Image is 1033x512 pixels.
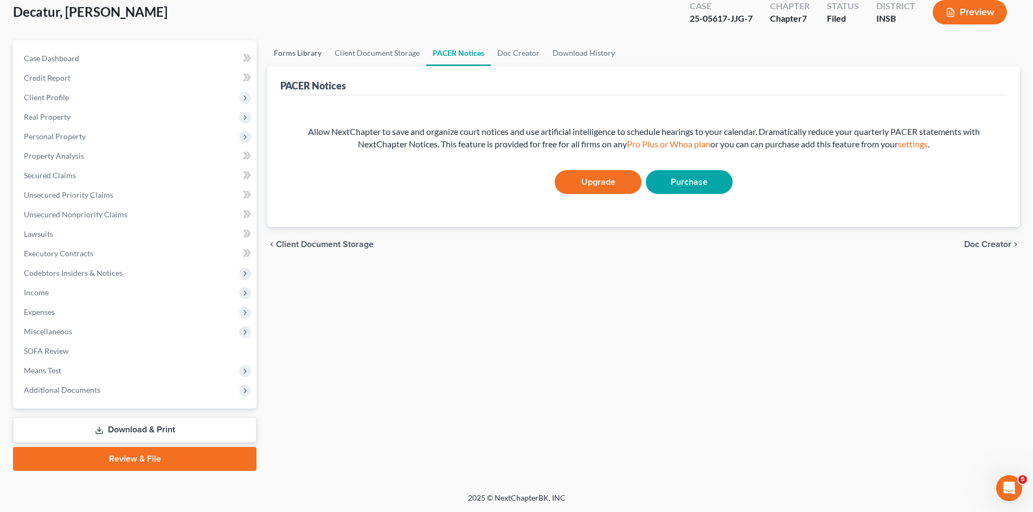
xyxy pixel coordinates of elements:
[24,307,55,316] span: Expenses
[13,4,168,20] span: Decatur, [PERSON_NAME]
[267,240,374,249] button: chevron_left Client Document Storage
[491,40,546,66] a: Doc Creator
[24,190,113,199] span: Unsecured Priority Claims
[24,132,86,141] span: Personal Property
[426,40,491,66] a: PACER Notices
[827,12,859,25] div: Filed
[24,112,70,121] span: Real Property
[876,12,915,25] div: INSB
[13,447,256,471] a: Review & File
[24,54,79,63] span: Case Dashboard
[15,49,256,68] a: Case Dashboard
[24,73,70,82] span: Credit Report
[15,146,256,166] a: Property Analysis
[1018,475,1027,484] span: 5
[24,346,69,355] span: SOFA Review
[690,12,753,25] div: 25-05617-JJG-7
[24,249,93,258] span: Executory Contracts
[770,12,810,25] div: Chapter
[627,139,710,149] a: Pro Plus or Whoa plan
[546,40,621,66] a: Download History
[24,151,84,160] span: Property Analysis
[15,341,256,361] a: SOFA Review
[15,166,256,185] a: Secured Claims
[15,68,256,88] a: Credit Report
[646,170,733,194] a: Purchase
[267,40,328,66] a: Forms Library
[208,492,826,512] div: 2025 © NextChapterBK, INC
[15,224,256,244] a: Lawsuits
[24,229,53,238] span: Lawsuits
[267,240,276,249] i: chevron_left
[13,417,256,443] a: Download & Print
[24,385,100,394] span: Additional Documents
[964,240,1011,249] span: Doc Creator
[15,185,256,205] a: Unsecured Priority Claims
[15,244,256,263] a: Executory Contracts
[24,327,72,336] span: Miscellaneous
[328,40,426,66] a: Client Document Storage
[898,139,928,149] a: settings
[24,93,69,102] span: Client Profile
[24,268,123,277] span: Codebtors Insiders & Notices
[24,171,76,180] span: Secured Claims
[15,205,256,224] a: Unsecured Nonpriority Claims
[1011,240,1020,249] i: chevron_right
[24,288,49,297] span: Income
[964,240,1020,249] button: Doc Creator chevron_right
[24,210,127,219] span: Unsecured Nonpriority Claims
[291,126,996,151] div: Allow NextChapter to save and organize court notices and use artificial intelligence to schedule ...
[555,170,641,194] a: Upgrade
[996,475,1022,501] iframe: Intercom live chat
[24,366,61,375] span: Means Test
[276,240,374,249] span: Client Document Storage
[280,79,346,92] div: PACER Notices
[802,13,807,23] span: 7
